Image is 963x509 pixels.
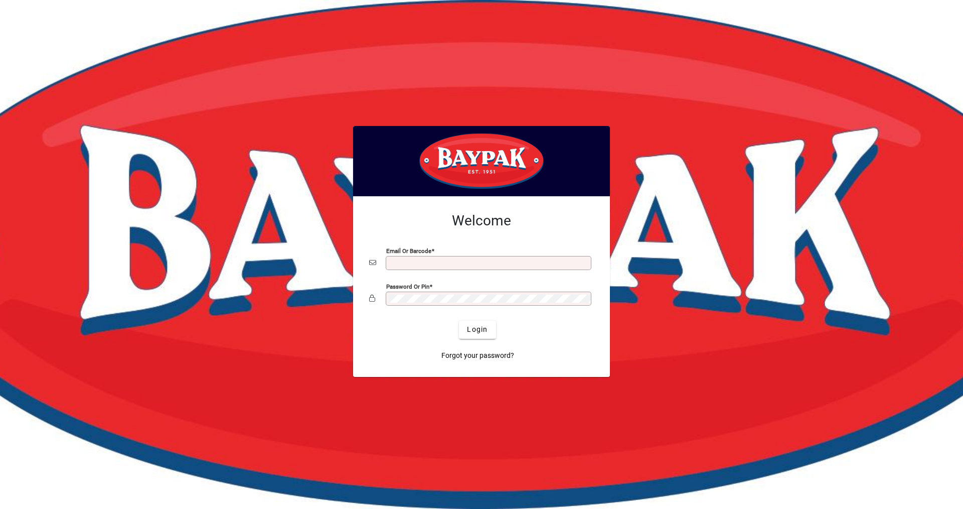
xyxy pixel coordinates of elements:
[467,324,488,335] span: Login
[441,350,514,361] span: Forgot your password?
[437,347,518,365] a: Forgot your password?
[386,283,429,290] mat-label: Password or Pin
[459,321,496,339] button: Login
[369,212,594,229] h2: Welcome
[386,247,431,254] mat-label: Email or Barcode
